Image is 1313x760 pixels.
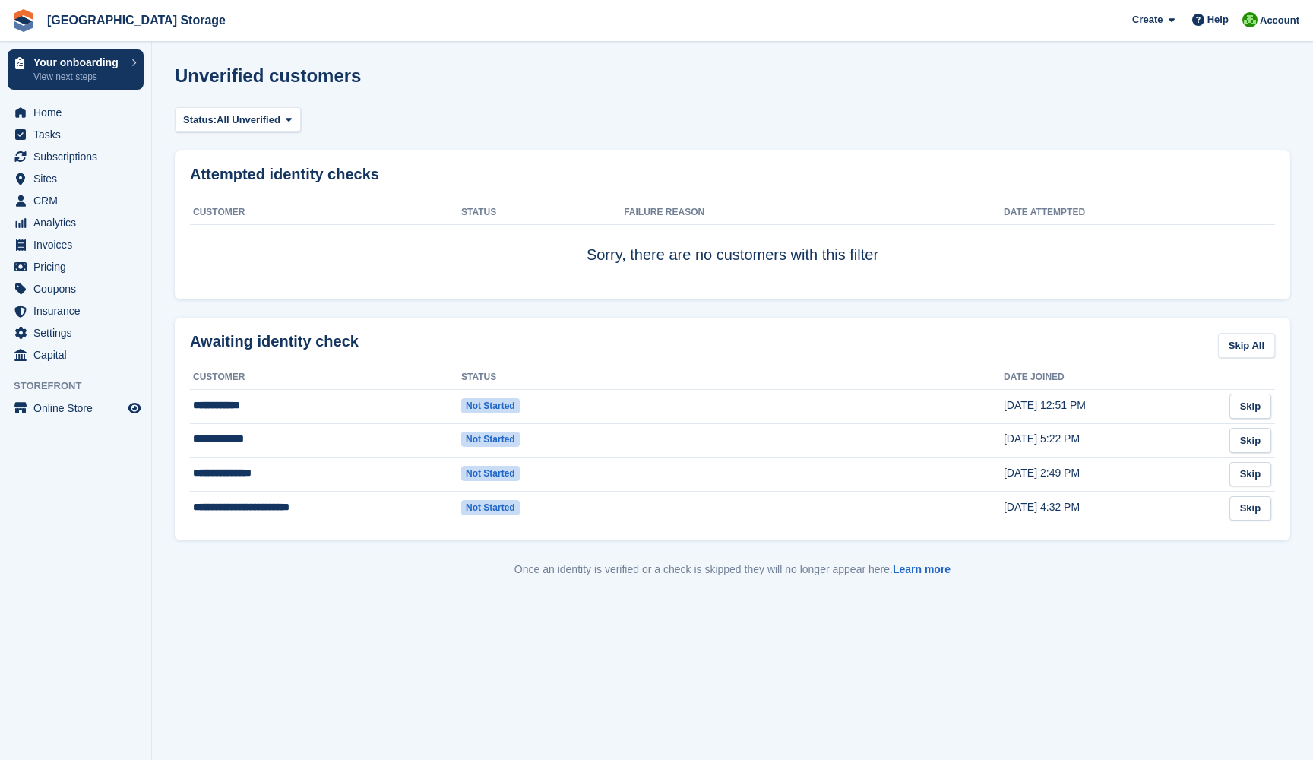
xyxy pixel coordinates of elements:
a: menu [8,124,144,145]
a: menu [8,256,144,277]
img: Andrew Lacey [1242,12,1258,27]
span: Sites [33,168,125,189]
img: stora-icon-8386f47178a22dfd0bd8f6a31ec36ba5ce8667c1dd55bd0f319d3a0aa187defe.svg [12,9,35,32]
td: [DATE] 2:49 PM [1004,458,1221,492]
span: Tasks [33,124,125,145]
a: menu [8,278,144,299]
a: Preview store [125,399,144,417]
a: menu [8,168,144,189]
h1: Unverified customers [175,65,361,86]
a: Skip All [1218,333,1275,358]
h2: Attempted identity checks [190,166,1275,183]
span: CRM [33,190,125,211]
th: Date attempted [1004,201,1221,225]
h2: Awaiting identity check [190,333,359,350]
a: menu [8,397,144,419]
span: Create [1132,12,1163,27]
span: Storefront [14,378,151,394]
td: [DATE] 4:32 PM [1004,491,1221,524]
span: Pricing [33,256,125,277]
a: menu [8,300,144,321]
th: Status [461,201,624,225]
th: Date joined [1004,366,1221,390]
th: Customer [190,201,461,225]
a: Your onboarding View next steps [8,49,144,90]
span: Insurance [33,300,125,321]
a: menu [8,190,144,211]
span: Help [1207,12,1229,27]
p: Your onboarding [33,57,124,68]
span: Online Store [33,397,125,419]
span: Analytics [33,212,125,233]
span: Invoices [33,234,125,255]
td: [DATE] 12:51 PM [1004,389,1221,423]
a: Skip [1229,462,1271,487]
a: [GEOGRAPHIC_DATA] Storage [41,8,232,33]
th: Status [461,366,624,390]
a: menu [8,344,144,366]
span: Home [33,102,125,123]
a: Skip [1229,496,1271,521]
span: Not started [461,398,520,413]
th: Failure Reason [624,201,1004,225]
span: Not started [461,432,520,447]
span: Capital [33,344,125,366]
button: Status: All Unverified [175,107,301,132]
a: menu [8,322,144,344]
th: Customer [190,366,461,390]
span: Not started [461,500,520,515]
a: Skip [1229,394,1271,419]
a: Learn more [893,563,951,575]
span: Status: [183,112,217,128]
a: menu [8,146,144,167]
span: Settings [33,322,125,344]
td: [DATE] 5:22 PM [1004,423,1221,458]
a: menu [8,102,144,123]
span: Subscriptions [33,146,125,167]
p: View next steps [33,70,124,84]
span: Sorry, there are no customers with this filter [587,246,878,263]
span: Account [1260,13,1299,28]
span: All Unverified [217,112,280,128]
a: Skip [1229,428,1271,453]
p: Once an identity is verified or a check is skipped they will no longer appear here. [175,562,1290,578]
span: Coupons [33,278,125,299]
span: Not started [461,466,520,481]
a: menu [8,234,144,255]
a: menu [8,212,144,233]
